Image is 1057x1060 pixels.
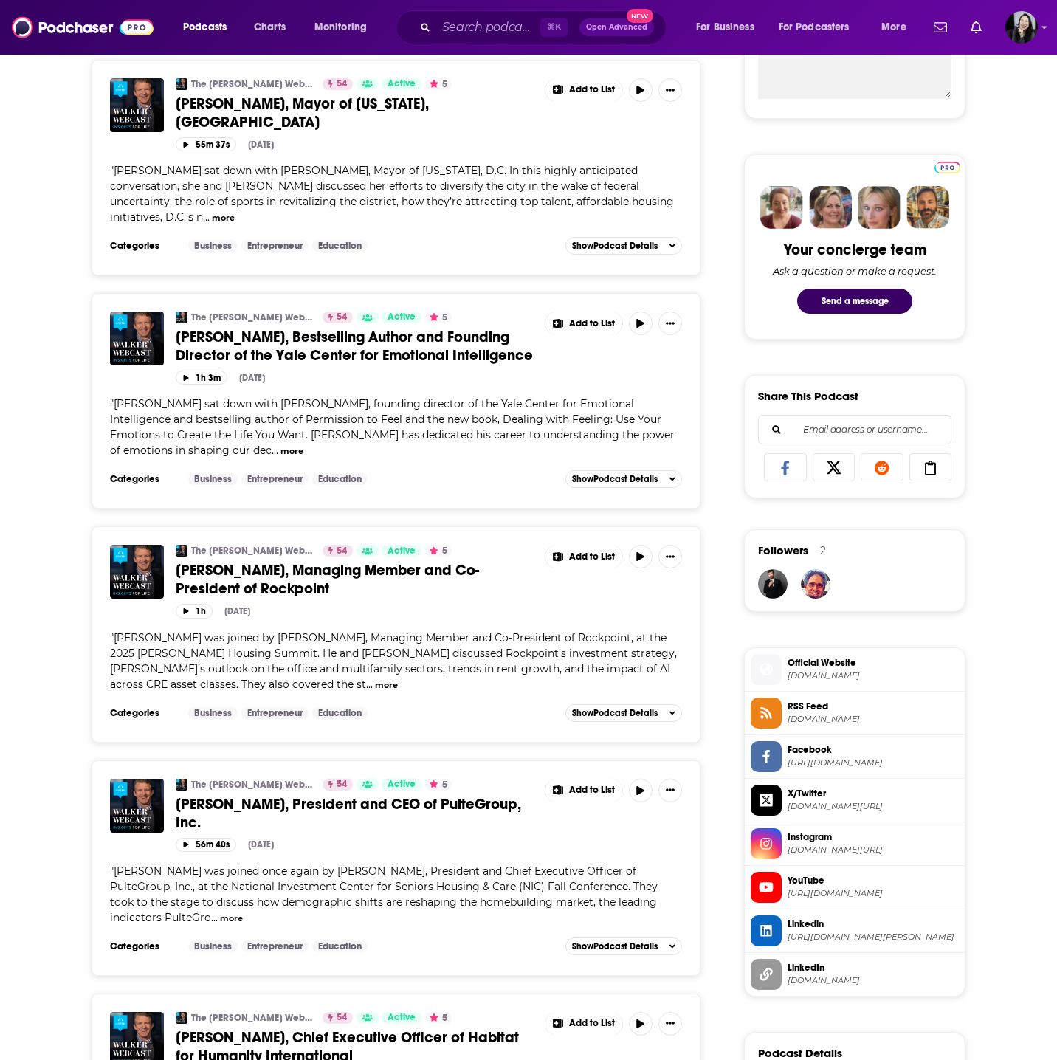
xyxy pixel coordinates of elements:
span: Show Podcast Details [572,241,658,251]
button: Show profile menu [1005,11,1038,44]
a: The Walker Webcast [176,779,187,791]
a: Share on Reddit [861,453,903,481]
img: Muriel Bowser, Mayor of Washington, D.C. [110,78,164,132]
button: Show More Button [658,312,682,335]
span: Official Website [788,656,959,670]
button: more [280,445,303,458]
button: 5 [425,1012,452,1024]
span: Add to List [569,318,615,329]
span: https://www.linkedin.com/company/walker-&-dunlop/ [788,932,959,943]
span: Active [388,1011,416,1025]
button: open menu [304,16,386,39]
button: open menu [686,16,773,39]
a: [PERSON_NAME], Mayor of [US_STATE], [GEOGRAPHIC_DATA] [176,94,534,131]
span: Podcasts [183,17,227,38]
a: Business [188,940,238,952]
button: 5 [425,779,452,791]
span: Linkedin [788,918,959,931]
h3: Podcast Details [758,1046,842,1060]
a: Entrepreneur [241,707,309,719]
a: YouTube[URL][DOMAIN_NAME] [751,872,959,903]
span: Show Podcast Details [572,474,658,484]
span: New [627,9,653,23]
a: The [PERSON_NAME] Webcast [191,1012,313,1024]
a: Entrepreneur [241,940,309,952]
img: The Walker Webcast [176,1012,187,1024]
span: Add to List [569,551,615,562]
button: 5 [425,312,452,323]
button: Show More Button [545,78,622,102]
span: walkerdunlop.com [788,670,959,681]
a: 54 [323,545,353,557]
a: Entrepreneur [241,240,309,252]
img: Tom Gilbane, Managing Member and Co-President of Rockpoint [110,545,164,599]
img: Ryan Marshall, President and CEO of PulteGroup, Inc. [110,779,164,833]
a: Copy Link [909,453,952,481]
div: [DATE] [239,373,265,383]
a: Share on Facebook [764,453,807,481]
h3: Categories [110,940,176,952]
button: open menu [871,16,925,39]
a: Podchaser - Follow, Share and Rate Podcasts [12,13,154,41]
img: Sydney Profile [760,186,803,229]
div: Search podcasts, credits, & more... [410,10,681,44]
div: [DATE] [248,140,274,150]
button: more [212,212,235,224]
span: 54 [337,310,347,325]
span: [PERSON_NAME], Managing Member and Co-President of Rockpoint [176,561,479,598]
a: Linkedin[URL][DOMAIN_NAME][PERSON_NAME] [751,915,959,946]
span: 54 [337,544,347,559]
a: Show notifications dropdown [928,15,953,40]
a: Active [382,1012,421,1024]
img: The Walker Webcast [176,312,187,323]
span: https://www.facebook.com/WalkerDunlop [788,757,959,768]
a: Active [382,779,421,791]
span: feeds.megaphone.fm [788,714,959,725]
span: " [110,164,674,224]
a: JohirMia [758,569,788,599]
button: more [375,679,398,692]
span: X/Twitter [788,787,959,800]
button: 5 [425,545,452,557]
button: Show More Button [658,1012,682,1036]
h3: Categories [110,473,176,485]
a: jaynew4 [801,569,830,599]
a: Pro website [934,159,960,173]
span: [PERSON_NAME], President and CEO of PulteGroup, Inc. [176,795,521,832]
a: 54 [323,779,353,791]
img: The Walker Webcast [176,545,187,557]
a: 54 [323,312,353,323]
span: 54 [337,1011,347,1025]
a: Education [312,473,368,485]
span: Followers [758,543,808,557]
a: Official Website[DOMAIN_NAME] [751,654,959,685]
button: Show More Button [658,78,682,102]
span: [PERSON_NAME] was joined by [PERSON_NAME], Managing Member and Co-President of Rockpoint, at the ... [110,631,677,691]
button: 1h [176,604,213,618]
a: Charts [244,16,295,39]
img: Barbara Profile [809,186,852,229]
img: Jules Profile [858,186,901,229]
span: [PERSON_NAME] sat down with [PERSON_NAME], Mayor of [US_STATE], D.C. In this highly anticipated c... [110,164,674,224]
span: [PERSON_NAME] was joined once again by [PERSON_NAME], President and Chief Executive Officer of Pu... [110,864,658,924]
span: Show Podcast Details [572,708,658,718]
a: Entrepreneur [241,473,309,485]
img: The Walker Webcast [176,78,187,90]
a: Education [312,240,368,252]
span: ... [203,210,210,224]
a: The [PERSON_NAME] Webcast [191,779,313,791]
span: Active [388,544,416,559]
a: Share on X/Twitter [813,453,855,481]
button: Show More Button [545,1012,622,1036]
a: The [PERSON_NAME] Webcast [191,78,313,90]
button: open menu [173,16,246,39]
span: ⌘ K [540,18,568,37]
span: Active [388,310,416,325]
span: https://www.youtube.com/@WalkerDunlop [788,888,959,899]
button: Show More Button [658,779,682,802]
